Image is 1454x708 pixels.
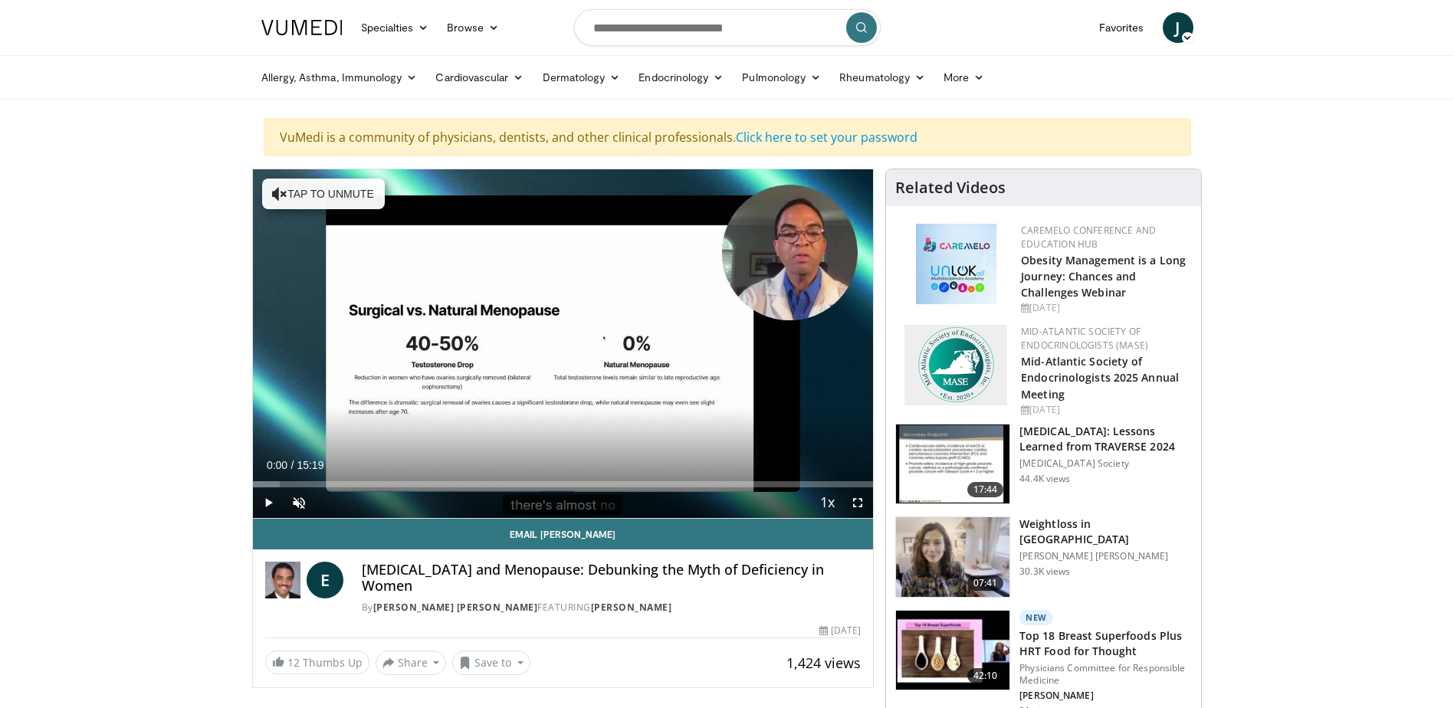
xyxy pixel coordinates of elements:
p: 44.4K views [1019,473,1070,485]
img: 3ab16177-7160-4972-8450-2c1e26834691.150x105_q85_crop-smart_upscale.jpg [896,611,1009,690]
img: 1317c62a-2f0d-4360-bee0-b1bff80fed3c.150x105_q85_crop-smart_upscale.jpg [896,424,1009,504]
button: Save to [452,651,530,675]
span: 17:44 [967,482,1004,497]
img: Dr. Eldred B. Taylor [265,562,300,598]
p: [PERSON_NAME] [1019,690,1192,702]
a: Favorites [1090,12,1154,43]
img: f382488c-070d-4809-84b7-f09b370f5972.png.150x105_q85_autocrop_double_scale_upscale_version-0.2.png [904,325,1007,405]
div: Progress Bar [253,481,874,487]
span: 12 [287,655,300,670]
p: [MEDICAL_DATA] Society [1019,457,1192,470]
h3: [MEDICAL_DATA]: Lessons Learned from TRAVERSE 2024 [1019,424,1192,454]
a: Cardiovascular [426,62,533,93]
img: 9983fed1-7565-45be-8934-aef1103ce6e2.150x105_q85_crop-smart_upscale.jpg [896,517,1009,597]
button: Fullscreen [842,487,873,518]
input: Search topics, interventions [574,9,881,46]
span: / [291,459,294,471]
a: 12 Thumbs Up [265,651,369,674]
span: 07:41 [967,575,1004,591]
a: Click here to set your password [736,129,917,146]
p: New [1019,610,1053,625]
a: 07:41 Weightloss in [GEOGRAPHIC_DATA] [PERSON_NAME] [PERSON_NAME] 30.3K views [895,516,1192,598]
span: 42:10 [967,668,1004,683]
span: 0:00 [267,459,287,471]
p: 30.3K views [1019,565,1070,578]
a: Rheumatology [830,62,934,93]
a: More [934,62,993,93]
h3: Weightloss in [GEOGRAPHIC_DATA] [1019,516,1192,547]
div: [DATE] [819,624,861,638]
h3: Top 18 Breast Superfoods Plus HRT Food for Thought [1019,628,1192,659]
a: [PERSON_NAME] [591,601,672,614]
p: [PERSON_NAME] [PERSON_NAME] [1019,550,1192,562]
a: J [1163,12,1193,43]
button: Play [253,487,284,518]
a: CaReMeLO Conference and Education Hub [1021,224,1156,251]
a: Specialties [352,12,438,43]
a: Endocrinology [629,62,733,93]
a: Mid-Atlantic Society of Endocrinologists (MASE) [1021,325,1148,352]
p: Physicians Committee for Responsible Medicine [1019,662,1192,687]
div: VuMedi is a community of physicians, dentists, and other clinical professionals. [264,118,1191,156]
a: Mid-Atlantic Society of Endocrinologists 2025 Annual Meeting [1021,354,1179,401]
span: 15:19 [297,459,323,471]
img: VuMedi Logo [261,20,343,35]
a: Browse [438,12,508,43]
a: E [307,562,343,598]
div: [DATE] [1021,403,1189,417]
div: [DATE] [1021,301,1189,315]
a: Email [PERSON_NAME] [253,519,874,549]
a: Pulmonology [733,62,830,93]
img: 45df64a9-a6de-482c-8a90-ada250f7980c.png.150x105_q85_autocrop_double_scale_upscale_version-0.2.jpg [916,224,996,304]
video-js: Video Player [253,169,874,519]
a: [PERSON_NAME] [PERSON_NAME] [373,601,538,614]
h4: [MEDICAL_DATA] and Menopause: Debunking the Myth of Deficiency in Women [362,562,862,595]
button: Share [376,651,447,675]
button: Tap to unmute [262,179,385,209]
button: Playback Rate [812,487,842,518]
button: Unmute [284,487,314,518]
h4: Related Videos [895,179,1006,197]
a: 17:44 [MEDICAL_DATA]: Lessons Learned from TRAVERSE 2024 [MEDICAL_DATA] Society 44.4K views [895,424,1192,505]
div: By FEATURING [362,601,862,615]
span: 1,424 views [786,654,861,672]
a: Obesity Management is a Long Journey: Chances and Challenges Webinar [1021,253,1186,300]
a: Allergy, Asthma, Immunology [252,62,427,93]
a: Dermatology [533,62,630,93]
